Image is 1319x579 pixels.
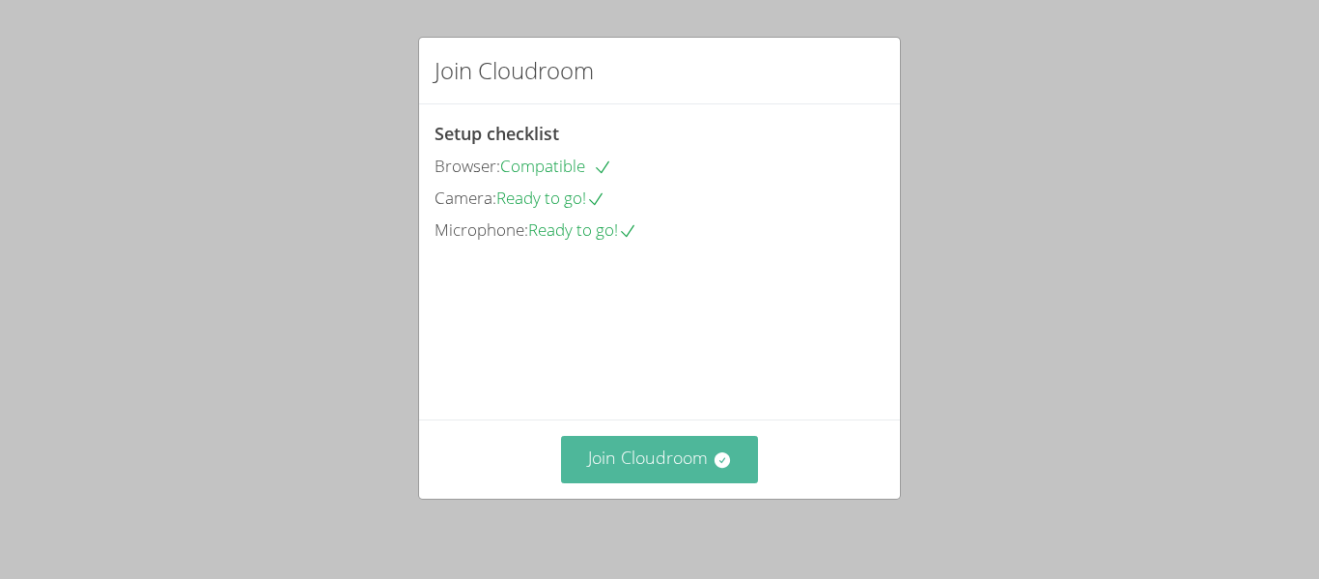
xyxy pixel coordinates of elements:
span: Setup checklist [435,122,559,145]
span: Camera: [435,187,496,209]
h2: Join Cloudroom [435,53,594,88]
button: Join Cloudroom [561,436,759,483]
span: Microphone: [435,218,528,241]
span: Ready to go! [496,187,605,209]
span: Browser: [435,155,500,177]
span: Compatible [500,155,612,177]
span: Ready to go! [528,218,637,241]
